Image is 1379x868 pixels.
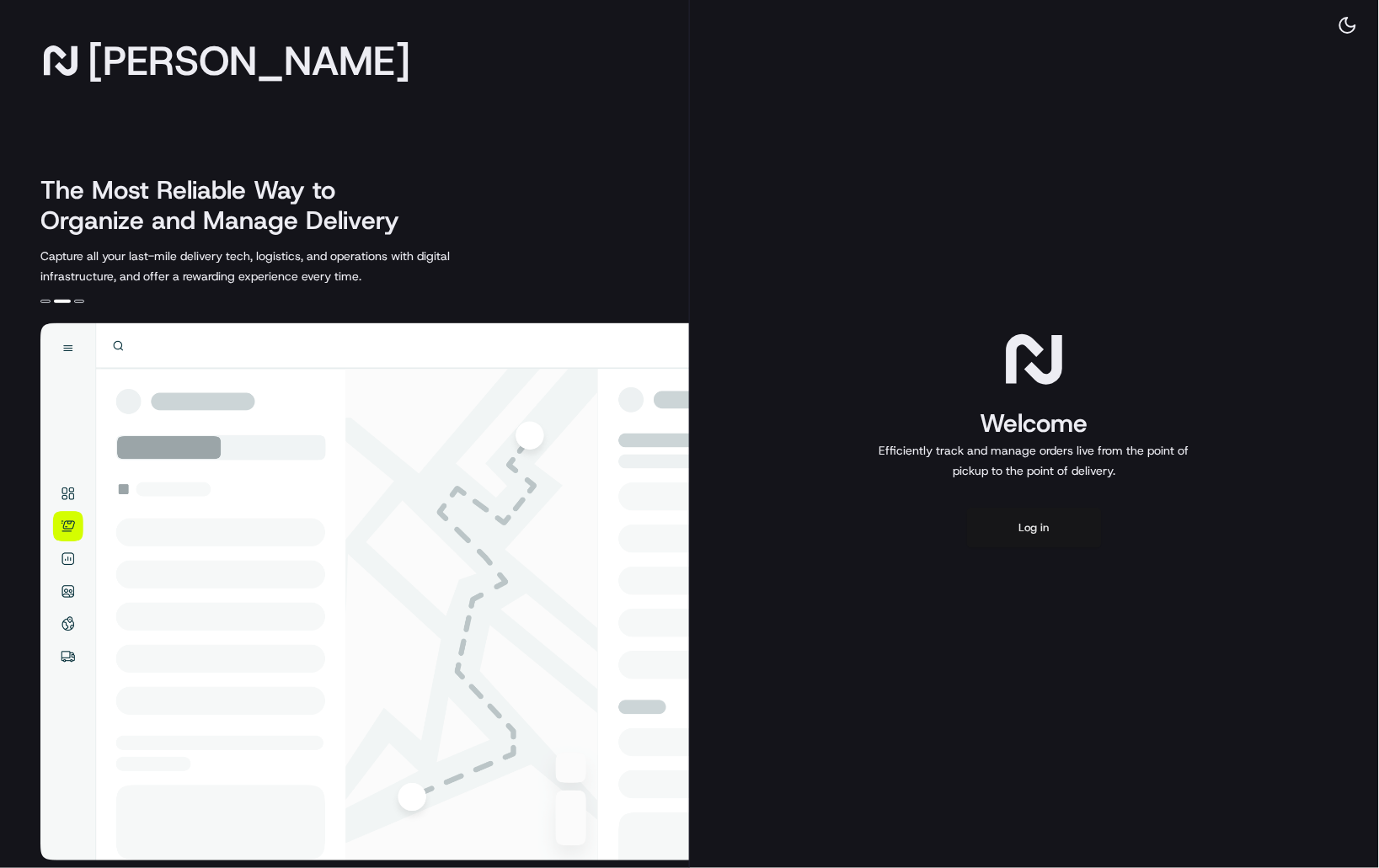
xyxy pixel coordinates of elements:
p: Efficiently track and manage orders live from the point of pickup to the point of delivery. [873,440,1196,481]
button: Log in [967,508,1102,548]
span: [PERSON_NAME] [88,44,410,77]
h1: Welcome [873,407,1196,440]
h2: The Most Reliable Way to Organize and Manage Delivery [40,175,418,236]
p: Capture all your last-mile delivery tech, logistics, and operations with digital infrastructure, ... [40,246,526,286]
img: illustration [40,323,689,860]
